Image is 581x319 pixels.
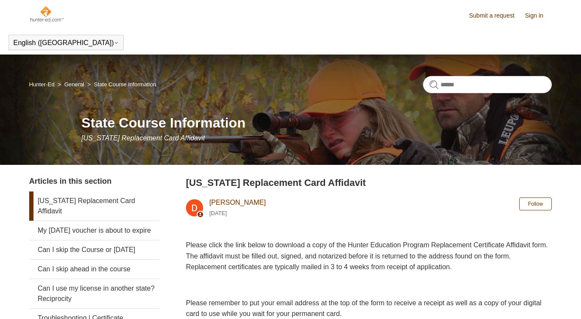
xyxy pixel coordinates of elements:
span: Please click the link below to download a copy of the Hunter Education Program Replacement Certif... [186,241,548,270]
a: Submit a request [469,11,523,20]
span: [US_STATE] Replacement Card Affidavit [81,134,205,142]
span: Articles in this section [29,177,112,185]
time: 02/12/2024, 18:11 [209,210,227,216]
li: General [56,81,86,88]
h1: State Course Information [81,112,552,133]
div: Chat Support [526,290,575,313]
button: Follow Article [519,197,552,210]
a: Hunter-Ed [29,81,55,88]
a: My [DATE] voucher is about to expire [29,221,160,240]
li: State Course Information [86,81,156,88]
a: Can I use my license in another state? Reciprocity [29,279,160,308]
a: Can I skip the Course or [DATE] [29,240,160,259]
a: Can I skip ahead in the course [29,260,160,279]
h2: Pennsylvania Replacement Card Affidavit [186,176,552,190]
a: [US_STATE] Replacement Card Affidavit [29,191,160,221]
button: English ([GEOGRAPHIC_DATA]) [13,39,119,47]
a: General [64,81,84,88]
a: [PERSON_NAME] [209,199,266,206]
a: State Course Information [94,81,156,88]
img: Hunter-Ed Help Center home page [29,5,64,22]
li: Hunter-Ed [29,81,56,88]
span: Please remember to put your email address at the top of the form to receive a receipt as well as ... [186,299,541,318]
input: Search [423,76,552,93]
a: Sign in [525,11,552,20]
